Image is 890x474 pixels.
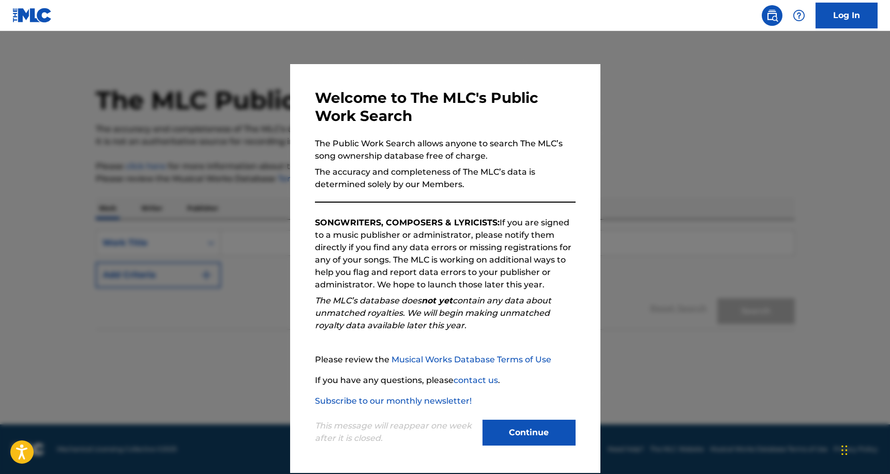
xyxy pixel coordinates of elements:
button: Continue [482,420,576,446]
strong: not yet [421,296,452,305]
div: Drag [841,435,848,466]
a: Public Search [762,5,782,26]
p: If you are signed to a music publisher or administrator, please notify them directly if you find ... [315,217,576,291]
p: If you have any questions, please . [315,374,576,387]
div: Help [789,5,809,26]
p: The accuracy and completeness of The MLC’s data is determined solely by our Members. [315,166,576,191]
a: Log In [816,3,878,28]
strong: SONGWRITERS, COMPOSERS & LYRICISTS: [315,218,500,227]
p: Please review the [315,354,576,366]
em: The MLC’s database does contain any data about unmatched royalties. We will begin making unmatche... [315,296,551,330]
img: search [766,9,778,22]
a: Subscribe to our monthly newsletter! [315,396,472,406]
img: MLC Logo [12,8,52,23]
h3: Welcome to The MLC's Public Work Search [315,89,576,125]
iframe: Chat Widget [838,424,890,474]
img: help [793,9,805,22]
a: Musical Works Database Terms of Use [391,355,551,364]
a: contact us [454,375,498,385]
p: This message will reappear one week after it is closed. [315,420,476,445]
p: The Public Work Search allows anyone to search The MLC’s song ownership database free of charge. [315,137,576,162]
